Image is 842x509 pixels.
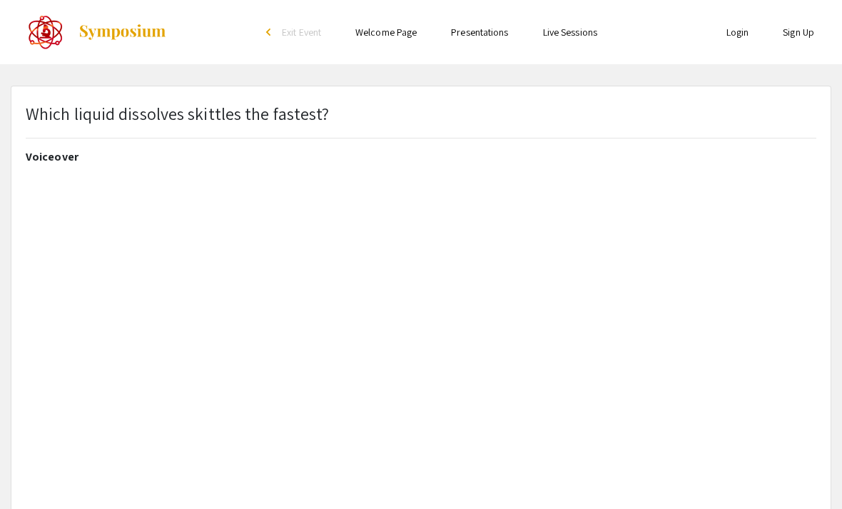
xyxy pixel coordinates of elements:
[78,24,167,41] img: Symposium by ForagerOne
[451,26,508,39] a: Presentations
[783,26,814,39] a: Sign Up
[28,14,64,50] img: The 2022 CoorsTek Denver Metro Regional Science and Engineering Fair
[543,26,597,39] a: Live Sessions
[26,150,816,163] h2: Voiceover
[282,26,321,39] span: Exit Event
[266,28,275,36] div: arrow_back_ios
[26,101,329,126] p: Which liquid dissolves skittles the fastest?
[726,26,749,39] a: Login
[355,26,417,39] a: Welcome Page
[11,14,167,50] a: The 2022 CoorsTek Denver Metro Regional Science and Engineering Fair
